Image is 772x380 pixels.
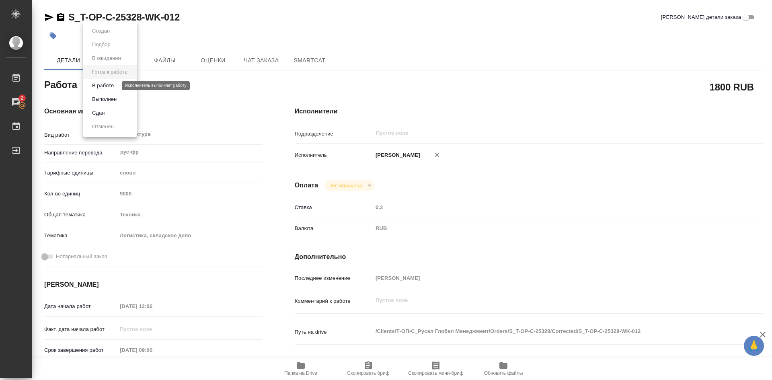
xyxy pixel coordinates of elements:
[90,81,116,90] button: В работе
[90,40,113,49] button: Подбор
[90,109,107,117] button: Сдан
[90,54,123,63] button: В ожидании
[90,27,112,35] button: Создан
[90,95,119,104] button: Выполнен
[90,122,116,131] button: Отменен
[90,68,130,76] button: Готов к работе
